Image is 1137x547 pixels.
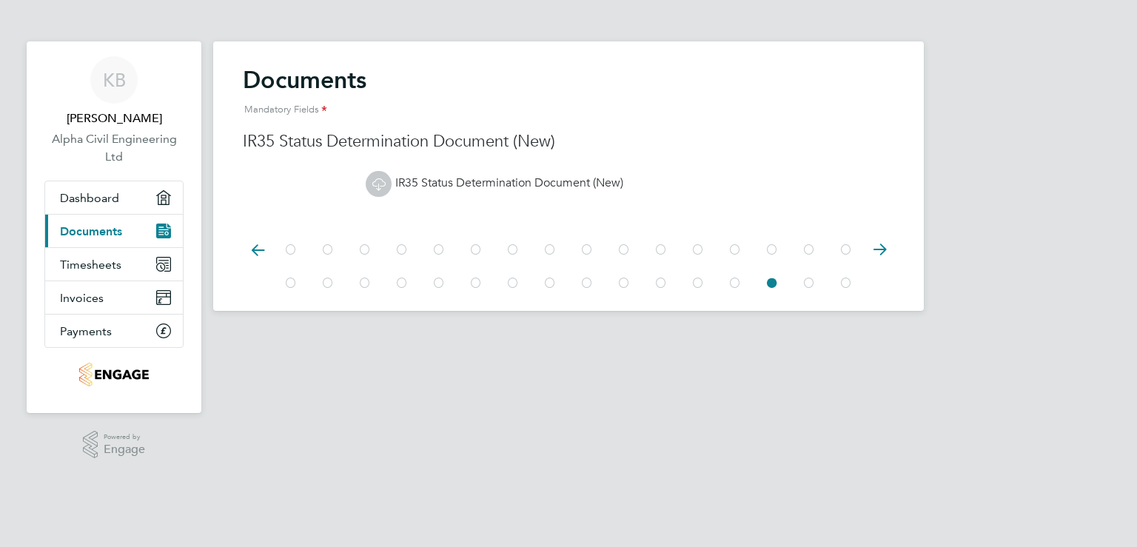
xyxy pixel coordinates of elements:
[79,363,148,386] img: carmichael-logo-retina.png
[45,248,183,281] a: Timesheets
[60,224,122,238] span: Documents
[45,215,183,247] a: Documents
[44,110,184,127] span: Konstantinos Bollas
[243,131,894,152] h3: IR35 Status Determination Document (New)
[45,281,183,314] a: Invoices
[44,56,184,127] a: KB[PERSON_NAME]
[60,258,121,272] span: Timesheets
[83,431,146,459] a: Powered byEngage
[104,431,145,443] span: Powered by
[27,41,201,413] nav: Main navigation
[60,291,104,305] span: Invoices
[366,175,623,190] a: IR35 Status Determination Document (New)
[45,315,183,347] a: Payments
[103,70,126,90] span: KB
[60,324,112,338] span: Payments
[104,443,145,456] span: Engage
[243,65,894,125] h2: Documents
[44,130,184,166] a: Alpha Civil Engineering Ltd
[44,363,184,386] a: Go to home page
[243,95,894,125] div: Mandatory Fields
[60,191,119,205] span: Dashboard
[45,181,183,214] a: Dashboard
